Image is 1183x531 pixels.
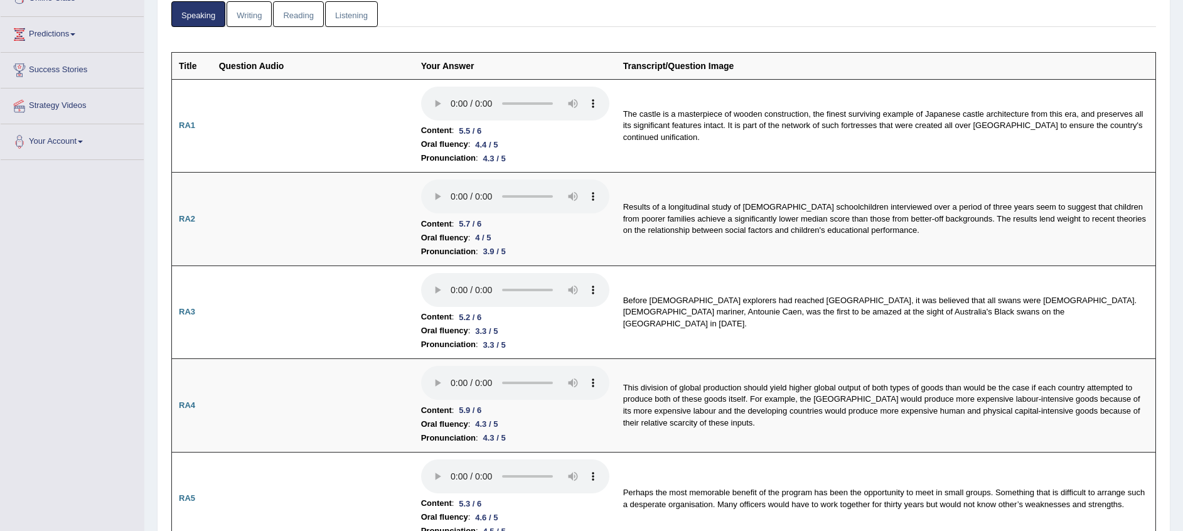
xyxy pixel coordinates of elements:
[421,404,609,417] li: :
[421,231,468,245] b: Oral fluency
[1,88,144,120] a: Strategy Videos
[421,151,609,165] li: :
[421,231,609,245] li: :
[470,511,503,524] div: 4.6 / 5
[470,138,503,151] div: 4.4 / 5
[616,79,1156,173] td: The castle is a masterpiece of wooden construction, the finest surviving example of Japanese cast...
[1,124,144,156] a: Your Account
[172,52,212,79] th: Title
[478,245,511,258] div: 3.9 / 5
[454,497,486,510] div: 5.3 / 6
[421,496,609,510] li: :
[616,265,1156,359] td: Before [DEMOGRAPHIC_DATA] explorers had reached [GEOGRAPHIC_DATA], it was believed that all swans...
[421,245,609,259] li: :
[470,417,503,431] div: 4.3 / 5
[478,338,511,351] div: 3.3 / 5
[421,137,609,151] li: :
[179,121,195,130] b: RA1
[616,52,1156,79] th: Transcript/Question Image
[273,1,323,27] a: Reading
[454,217,486,230] div: 5.7 / 6
[421,510,609,524] li: :
[421,338,609,351] li: :
[421,137,468,151] b: Oral fluency
[616,173,1156,266] td: Results of a longitudinal study of [DEMOGRAPHIC_DATA] schoolchildren interviewed over a period of...
[421,151,476,165] b: Pronunciation
[478,431,511,444] div: 4.3 / 5
[421,310,609,324] li: :
[421,217,452,231] b: Content
[179,493,195,503] b: RA5
[227,1,272,27] a: Writing
[616,359,1156,453] td: This division of global production should yield higher global output of both types of goods than ...
[421,217,609,231] li: :
[421,404,452,417] b: Content
[421,338,476,351] b: Pronunciation
[1,53,144,84] a: Success Stories
[421,124,609,137] li: :
[421,431,476,445] b: Pronunciation
[454,404,486,417] div: 5.9 / 6
[421,324,609,338] li: :
[421,245,476,259] b: Pronunciation
[478,152,511,165] div: 4.3 / 5
[421,417,609,431] li: :
[421,324,468,338] b: Oral fluency
[454,124,486,137] div: 5.5 / 6
[414,52,616,79] th: Your Answer
[421,310,452,324] b: Content
[171,1,225,27] a: Speaking
[454,311,486,324] div: 5.2 / 6
[470,231,496,244] div: 4 / 5
[421,124,452,137] b: Content
[325,1,378,27] a: Listening
[421,431,609,445] li: :
[179,307,195,316] b: RA3
[1,17,144,48] a: Predictions
[179,400,195,410] b: RA4
[179,214,195,223] b: RA2
[421,510,468,524] b: Oral fluency
[421,417,468,431] b: Oral fluency
[421,496,452,510] b: Content
[212,52,414,79] th: Question Audio
[470,324,503,338] div: 3.3 / 5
